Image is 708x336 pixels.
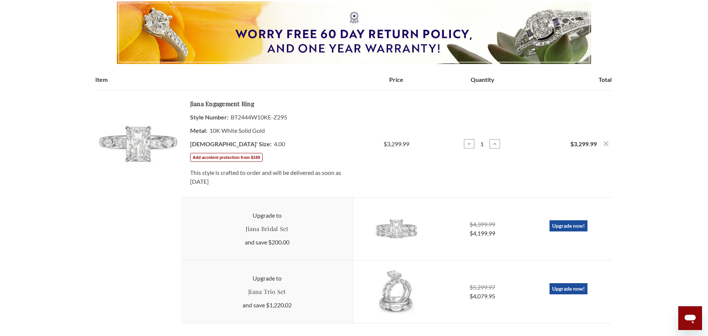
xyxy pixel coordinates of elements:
dt: Metal: [190,124,207,137]
a: Upgrade now! [550,220,587,231]
dt: [DEMOGRAPHIC_DATA]' Size: [190,137,272,151]
span: and save $1,220.02 [243,301,292,308]
input: Jiana 3 2/3 ct tw. Lab Grown Diamond Radiant Solitaire Engagement Ring 10K White Gold [475,140,488,147]
img: Photo of Jiana 3 2/3 ct tw. Lab Grown Diamond Radiant Solitaire Engagement Ring 10K White Gold [B... [95,101,181,187]
a: Jiana Trio Set [181,287,353,296]
span: $3,299.99 [384,140,409,148]
span: This style is crafted to order and will be delivered as soon as [DATE] [190,168,341,186]
h4: Jiana Bridal Set [186,224,349,233]
button: Remove Jiana 3 2/3 ct tw. Lab Grown Diamond Radiant Solitaire Engagement Ring 10K White Gold from... [603,140,609,147]
th: Quantity [439,75,525,90]
dd: BT2444W10KE-Z295 [190,111,345,124]
th: Total [525,75,611,90]
a: Jiana Bridal Set [181,224,353,233]
span: $4,399.99 [470,221,495,228]
a: Upgrade now! [550,283,587,294]
span: Upgrade to [253,212,282,219]
img: Jiana Bridal Set [374,207,419,251]
span: $4,079.95 [470,292,495,300]
iframe: Button to launch messaging window [678,306,702,330]
dd: 10K White Solid Gold [190,124,345,137]
h4: Jiana Trio Set [186,287,349,296]
span: $5,299.97 [470,284,495,291]
span: Upgrade to [253,275,282,282]
th: Price [353,75,439,90]
th: Item [95,75,353,90]
dt: Style Number: [190,111,228,124]
img: Worry Free 60 Day Return Policy [117,1,591,64]
a: Jiana Engagement Ring [190,99,254,108]
span: and save $200.00 [245,239,289,246]
span: $4,199.99 [470,230,495,237]
img: Jiana Trio Set [374,269,419,314]
strong: $3,299.99 [570,140,597,147]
